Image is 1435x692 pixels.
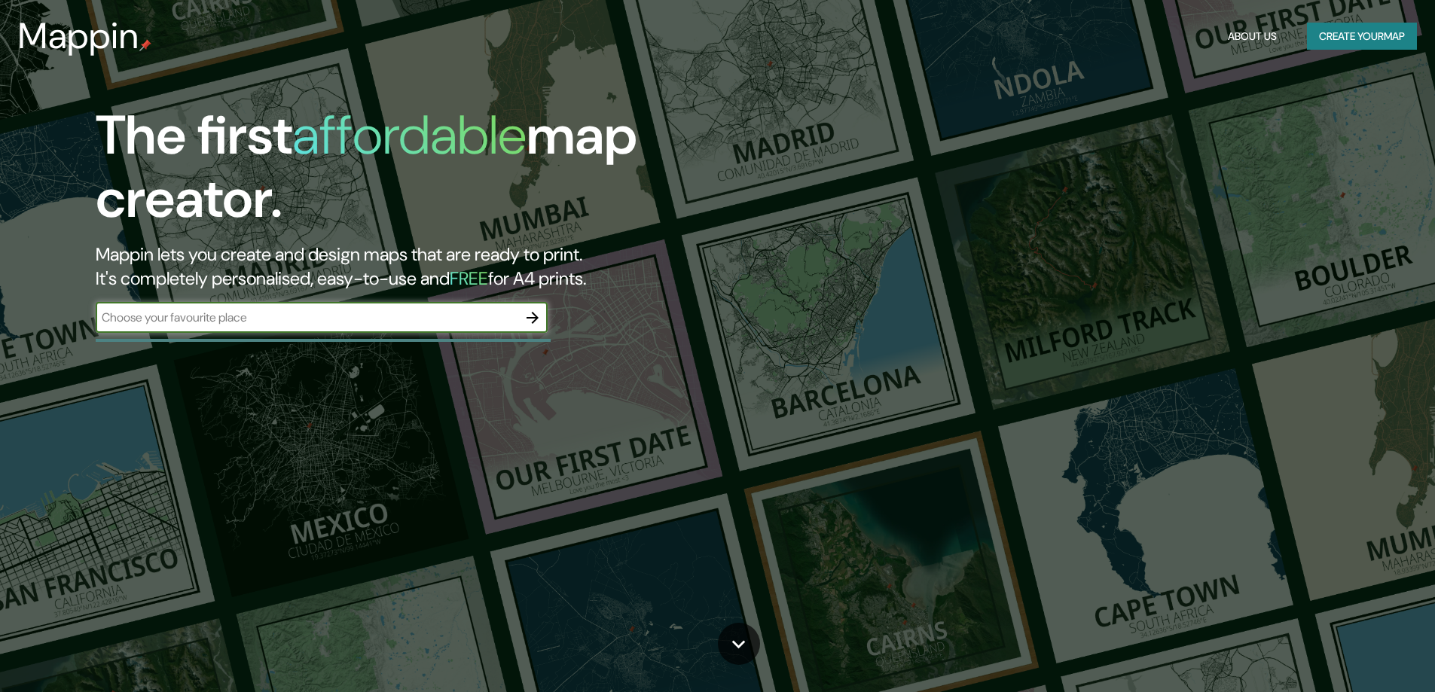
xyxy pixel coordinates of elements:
[450,267,488,290] h5: FREE
[1301,633,1418,675] iframe: Help widget launcher
[96,242,814,291] h2: Mappin lets you create and design maps that are ready to print. It's completely personalised, eas...
[292,100,527,170] h1: affordable
[1307,23,1417,50] button: Create yourmap
[18,15,139,57] h3: Mappin
[96,104,814,242] h1: The first map creator.
[139,39,151,51] img: mappin-pin
[96,309,518,326] input: Choose your favourite place
[1222,23,1283,50] button: About Us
